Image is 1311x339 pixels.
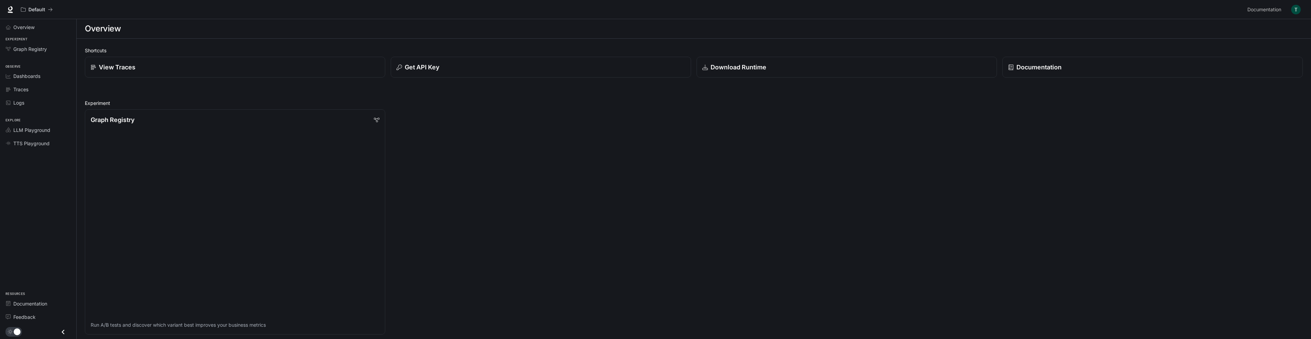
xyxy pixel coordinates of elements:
[1289,3,1303,16] button: User avatar
[91,115,134,124] p: Graph Registry
[85,57,385,78] a: View Traces
[711,63,766,72] p: Download Runtime
[14,328,21,335] span: Dark mode toggle
[3,137,74,149] a: TTS Playground
[91,322,379,328] p: Run A/B tests and discover which variant best improves your business metrics
[18,3,56,16] button: All workspaces
[55,325,71,339] button: Close drawer
[697,57,997,78] a: Download Runtime
[391,57,691,78] button: Get API Key
[13,24,35,31] span: Overview
[3,124,74,136] a: LLM Playground
[85,99,1303,107] h2: Experiment
[85,22,121,36] h1: Overview
[1016,63,1062,72] p: Documentation
[1247,5,1281,14] span: Documentation
[13,300,47,307] span: Documentation
[3,97,74,109] a: Logs
[1291,5,1301,14] img: User avatar
[13,45,47,53] span: Graph Registry
[405,63,439,72] p: Get API Key
[28,7,45,13] p: Default
[85,109,385,335] a: Graph RegistryRun A/B tests and discover which variant best improves your business metrics
[3,311,74,323] a: Feedback
[13,99,24,106] span: Logs
[13,140,50,147] span: TTS Playground
[3,21,74,33] a: Overview
[1245,3,1286,16] a: Documentation
[3,70,74,82] a: Dashboards
[13,126,50,134] span: LLM Playground
[99,63,135,72] p: View Traces
[1002,57,1303,78] a: Documentation
[3,43,74,55] a: Graph Registry
[13,72,40,80] span: Dashboards
[13,313,36,321] span: Feedback
[3,83,74,95] a: Traces
[13,86,28,93] span: Traces
[85,47,1303,54] h2: Shortcuts
[3,298,74,310] a: Documentation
